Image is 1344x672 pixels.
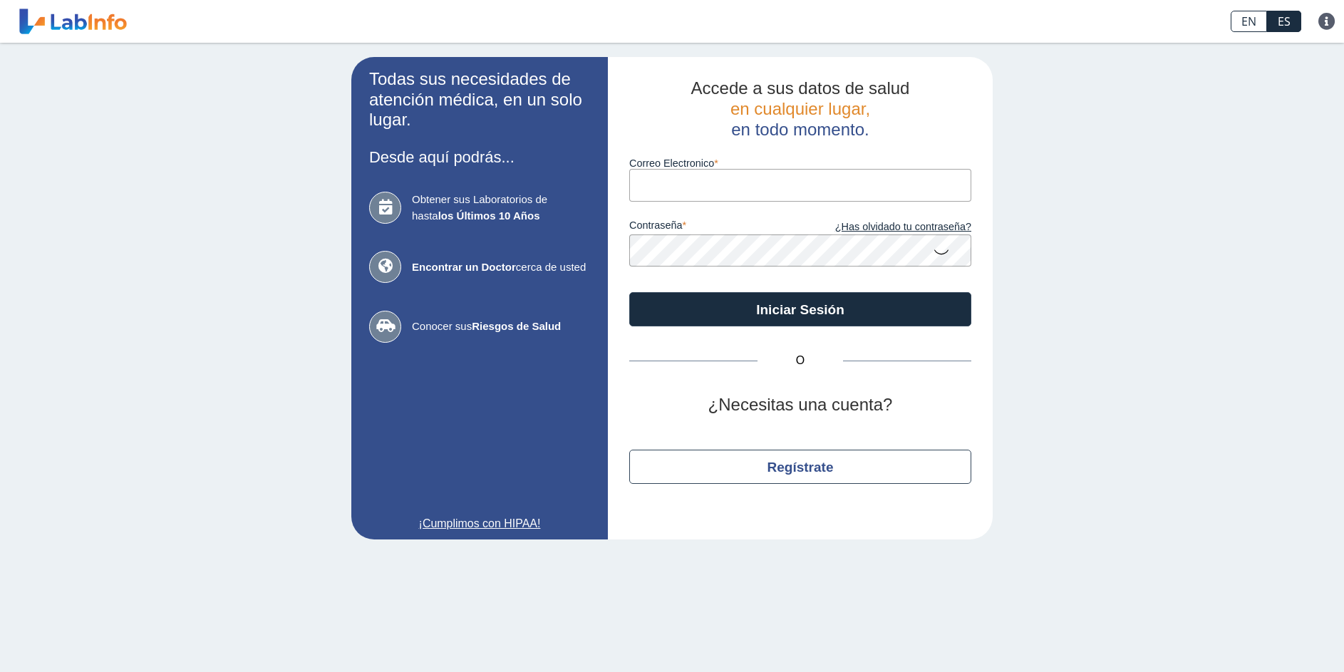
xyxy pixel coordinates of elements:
button: Regístrate [629,450,971,484]
span: Accede a sus datos de salud [691,78,910,98]
h3: Desde aquí podrás... [369,148,590,166]
span: Conocer sus [412,319,590,335]
h2: ¿Necesitas una cuenta? [629,395,971,415]
b: Riesgos de Salud [472,320,561,332]
span: en cualquier lugar, [730,99,870,118]
a: ¿Has olvidado tu contraseña? [800,219,971,235]
span: Obtener sus Laboratorios de hasta [412,192,590,224]
span: cerca de usted [412,259,590,276]
b: Encontrar un Doctor [412,261,516,273]
button: Iniciar Sesión [629,292,971,326]
a: EN [1231,11,1267,32]
label: contraseña [629,219,800,235]
b: los Últimos 10 Años [438,210,540,222]
span: en todo momento. [731,120,869,139]
a: ¡Cumplimos con HIPAA! [369,515,590,532]
span: O [758,352,843,369]
a: ES [1267,11,1301,32]
label: Correo Electronico [629,157,971,169]
h2: Todas sus necesidades de atención médica, en un solo lugar. [369,69,590,130]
